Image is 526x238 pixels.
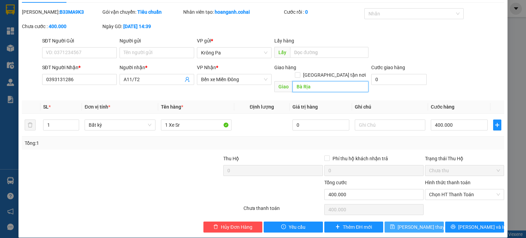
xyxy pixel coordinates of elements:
div: Người nhận [120,64,194,71]
b: Tiêu chuẩn [137,9,162,15]
span: Giá trị hàng [292,104,318,110]
div: Cước rồi : [284,8,363,16]
div: Chưa cước : [22,23,101,30]
label: Cước giao hàng [371,65,405,70]
div: Chưa thanh toán [243,204,323,216]
input: Dọc đường [290,47,368,58]
span: [PERSON_NAME] và In [458,223,506,231]
div: SĐT Người Nhận [42,64,117,71]
span: Giao [274,81,292,92]
input: Dọc đường [292,81,368,92]
span: Tên hàng [161,104,183,110]
span: Lấy hàng [274,38,294,43]
span: Phí thu hộ khách nhận trả [330,155,391,162]
h2: BBS3ZBUK [3,21,37,32]
b: 0 [305,9,308,15]
th: Ghi chú [352,100,428,114]
span: [DATE] 14:35 [61,18,86,24]
b: hoanganh.cohai [215,9,250,15]
div: Ngày GD: [102,23,181,30]
span: Cước hàng [431,104,454,110]
span: user-add [185,77,190,82]
span: Lấy [274,47,290,58]
b: Cô Hai [17,5,46,15]
button: plus [493,120,501,130]
button: plusThêm ĐH mới [324,222,384,233]
div: Nhân viên tạo: [183,8,283,16]
div: Tổng: 1 [25,139,203,147]
span: Bất kỳ [89,120,151,130]
span: plus [493,122,501,128]
span: Gửi: [61,26,74,34]
input: Ghi Chú [355,120,425,130]
div: Trạng thái Thu Hộ [425,155,504,162]
span: Krông Pa [201,48,267,58]
span: VP Nhận [197,65,216,70]
span: Đơn vị tính [85,104,110,110]
span: delete [213,224,218,230]
button: printer[PERSON_NAME] và In [445,222,504,233]
span: Giao hàng [274,65,296,70]
span: Chọn HT Thanh Toán [429,189,500,200]
input: VD: Bàn, Ghế [161,120,231,130]
span: Hủy Đơn Hàng [221,223,252,231]
span: Krông Pa [61,37,90,46]
b: B33MA9K3 [60,9,84,15]
button: save[PERSON_NAME] thay đổi [385,222,444,233]
span: [GEOGRAPHIC_DATA] tận nơi [300,71,368,79]
span: Bến xe Miền Đông [201,74,267,85]
button: deleteHủy Đơn Hàng [203,222,263,233]
span: printer [451,224,455,230]
b: [DATE] 14:39 [123,24,151,29]
button: delete [25,120,36,130]
span: exclamation-circle [281,224,286,230]
div: Gói vận chuyển: [102,8,181,16]
button: exclamation-circleYêu cầu [264,222,323,233]
div: SĐT Người Gửi [42,37,117,45]
span: Chưa thu [429,165,500,176]
span: Thu Hộ [223,156,239,161]
span: save [390,224,395,230]
span: 1 TX [61,47,82,59]
span: SL [43,104,49,110]
div: [PERSON_NAME]: [22,8,101,16]
span: Thêm ĐH mới [343,223,372,231]
span: [PERSON_NAME] thay đổi [398,223,452,231]
span: Yêu cầu [289,223,305,231]
span: Tổng cước [324,180,347,185]
div: Người gửi [120,37,194,45]
span: Định lượng [250,104,274,110]
input: Cước giao hàng [371,74,427,85]
label: Hình thức thanh toán [425,180,471,185]
span: plus [335,224,340,230]
div: VP gửi [197,37,272,45]
b: 400.000 [49,24,66,29]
